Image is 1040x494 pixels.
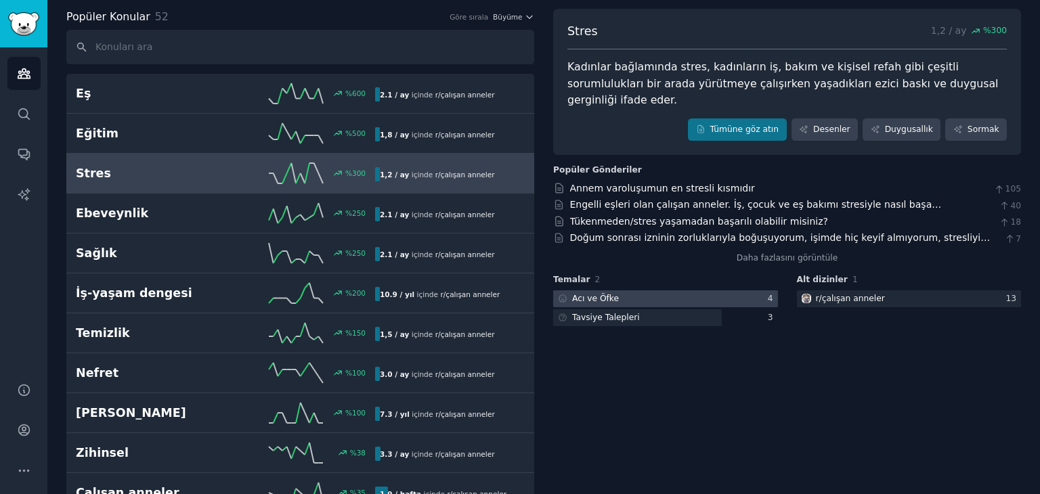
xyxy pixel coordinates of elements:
font: içinde [412,210,433,219]
font: çalışan anneler [441,171,495,179]
font: içinde [412,91,433,99]
font: çalışan anneler [441,450,495,458]
font: Alt dizinler [797,275,848,284]
font: % [983,26,991,35]
font: % [345,369,352,377]
font: içinde [417,290,438,298]
img: GummySearch logosu [8,12,39,36]
font: Tümüne göz atın [710,125,779,134]
a: Tümüne göz atın [688,118,787,141]
font: çalışan anneler [441,410,495,418]
font: [PERSON_NAME] [76,406,186,420]
font: içinde [412,250,433,259]
font: Zihinsel [76,446,129,459]
a: Temizlik%1501,5 / ayiçinde r/çalışan anneler [66,313,534,353]
a: Acı ve Öfke4 [553,290,778,307]
font: r/ [435,410,441,418]
font: Stres [76,166,111,180]
a: Annem varoluşumun en stresli kısmıdır [570,183,755,194]
font: 600 [352,89,366,97]
font: 4 [768,294,773,303]
font: % [345,89,352,97]
font: Acı ve Öfke [572,294,619,303]
a: Doğum sonrası izninin zorluklarıyla boğuşuyorum, işimde hiç keyif almıyorum, stresliyim ve kaygıl... [570,232,991,257]
font: r/ [435,250,441,259]
font: 200 [352,289,366,297]
font: 105 [1005,184,1021,194]
font: Popüler Gönderiler [553,165,642,175]
font: 40 [1010,201,1021,210]
font: % [345,249,352,257]
img: çalışan anneler [802,294,811,303]
font: Büyüme [493,13,522,21]
font: 250 [352,209,366,217]
font: r/ [435,210,441,219]
font: 1,5 / ay [380,330,409,338]
font: 2.1 / ay [380,91,409,99]
font: r/ [435,370,441,378]
font: 2.1 / ay [380,250,409,259]
font: 500 [352,129,366,137]
font: 38 [357,449,366,457]
font: Daha fazlasını görüntüle [737,253,838,263]
font: % [345,209,352,217]
font: 100 [352,369,366,377]
font: r/ [816,294,822,303]
font: Sağlık [76,246,117,260]
a: Tavsiye Talepleri3 [553,309,778,326]
font: 300 [991,26,1007,35]
font: r/ [435,171,441,179]
font: 3 [768,313,773,322]
a: Desenler [792,118,859,141]
a: Tükenmeden/stres yaşamadan başarılı olabilir misiniz? [570,216,829,227]
a: Eş%6002.1 / ayiçinde r/çalışan anneler [66,74,534,114]
font: Temalar [553,275,590,284]
font: 1,2 / ay [931,25,967,36]
font: 18 [1010,217,1021,227]
font: Sormak [968,125,999,134]
a: Duygusallık [863,118,940,141]
font: çalışan anneler [441,131,495,139]
font: Eğitim [76,127,118,140]
a: Engelli eşleri olan çalışan anneler. İş, çocuk ve eş bakımı stresiyle nasıl başa çıkıyorsunuz? [570,199,942,224]
font: % [345,289,352,297]
font: Eş [76,87,91,100]
font: içinde [412,131,433,139]
font: Tavsiye Talepleri [572,313,640,322]
font: 2.1 / ay [380,210,409,219]
font: çalışan anneler [441,250,495,259]
font: Nefret [76,366,118,380]
font: çalışan anneler [446,290,500,298]
font: içinde [412,370,433,378]
font: Desenler [813,125,850,134]
a: Daha fazlasını görüntüle [737,252,838,265]
a: [PERSON_NAME]%1007.3 / yıliçinde r/çalışan anneler [66,393,534,433]
font: çalışan anneler [441,210,495,219]
font: 3.3 / ay [380,450,409,458]
font: % [350,449,357,457]
font: Duygusallık [885,125,933,134]
font: içinde [412,450,433,458]
font: 1,2 / ay [380,171,409,179]
font: Popüler Konular [66,10,150,23]
font: 300 [352,169,366,177]
font: çalışan anneler [441,370,495,378]
a: Sormak [945,118,1007,141]
input: Konuları ara [66,30,534,64]
font: İş-yaşam dengesi [76,286,192,300]
font: Kadınlar bağlamında stres, kadınların iş, bakım ve kişisel refah gibi çeşitli sorumlulukları bir ... [567,60,1001,106]
font: % [345,129,352,137]
font: Stres [567,24,598,38]
a: Stres%3001,2 / ayiçinde r/çalışan anneler [66,154,534,194]
a: Nefret%1003.0 / ayiçinde r/çalışan anneler [66,353,534,393]
a: Ebeveynlik%2502.1 / ayiçinde r/çalışan anneler [66,194,534,233]
font: içinde [412,410,433,418]
font: çalışan anneler [441,91,495,99]
font: 2 [595,275,601,284]
font: Göre sırala [450,13,488,21]
font: r/ [435,450,441,458]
